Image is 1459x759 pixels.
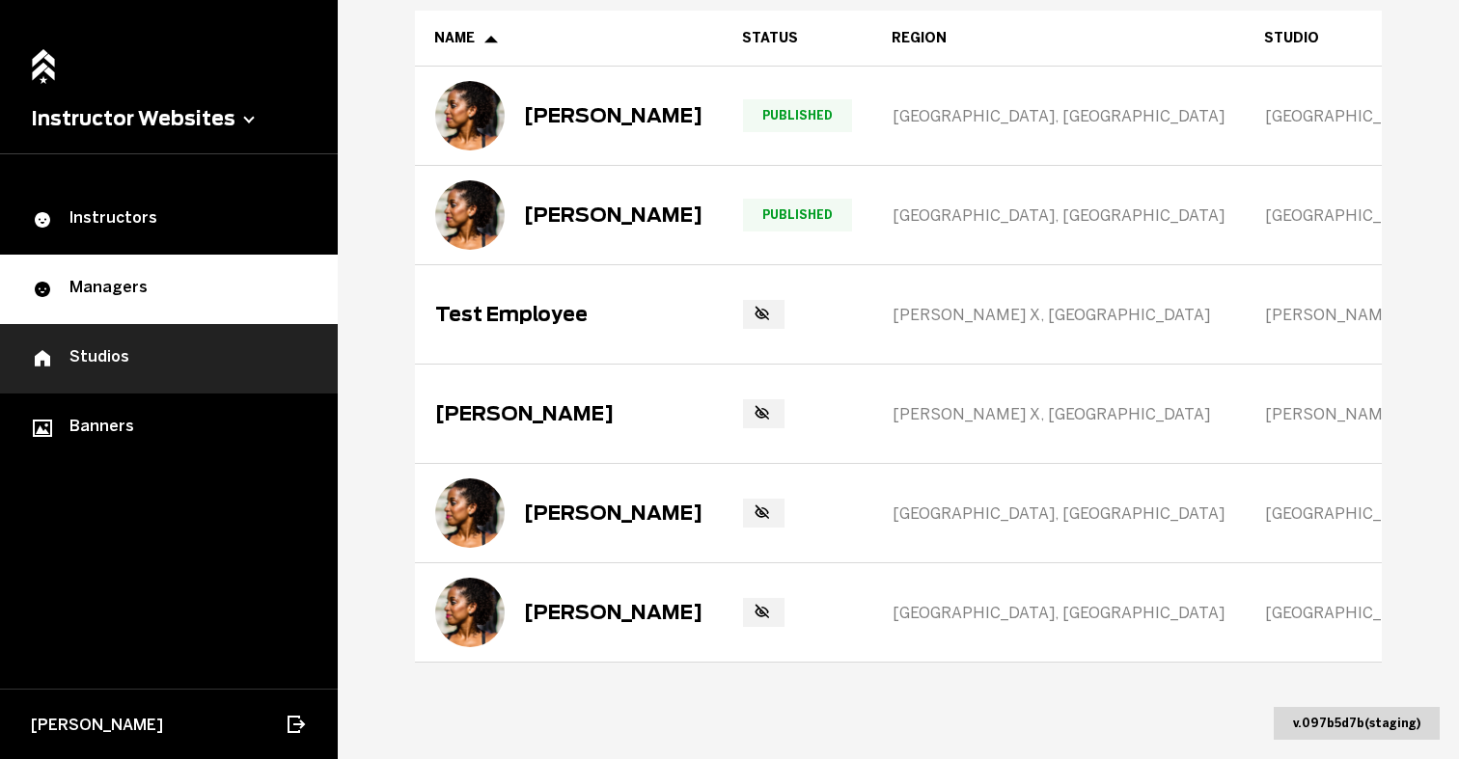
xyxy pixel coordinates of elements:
[415,11,723,67] th: Toggle SortBy
[1274,707,1440,740] div: v. 097b5d7b ( staging )
[893,604,1225,622] span: [GEOGRAPHIC_DATA], [GEOGRAPHIC_DATA]
[893,206,1225,225] span: [GEOGRAPHIC_DATA], [GEOGRAPHIC_DATA]
[893,504,1225,523] span: [GEOGRAPHIC_DATA], [GEOGRAPHIC_DATA]
[435,81,505,150] img: Hal Apenyo
[435,578,505,647] img: Crystal Waters
[435,478,505,548] img: Russell Sprout
[743,99,852,132] span: Published
[723,11,872,67] th: Toggle SortBy
[31,417,307,440] div: Banners
[893,107,1225,125] span: [GEOGRAPHIC_DATA], [GEOGRAPHIC_DATA]
[31,716,163,734] span: [PERSON_NAME]
[524,601,702,624] div: [PERSON_NAME]
[524,203,702,227] div: [PERSON_NAME]
[1265,604,1427,622] span: [GEOGRAPHIC_DATA]
[26,39,61,80] a: Home
[524,104,702,127] div: [PERSON_NAME]
[435,402,614,425] div: [PERSON_NAME]
[434,30,703,46] div: Name
[743,199,852,231] span: Published
[31,347,307,370] div: Studios
[31,107,307,130] button: Instructor Websites
[872,11,1245,67] th: Region
[1265,206,1427,225] span: [GEOGRAPHIC_DATA]
[31,208,307,231] div: Instructors
[1265,306,1413,324] span: [PERSON_NAME] X
[435,180,505,250] img: Horace Cope
[893,405,1210,423] span: [PERSON_NAME] X, [GEOGRAPHIC_DATA]
[1265,405,1413,423] span: [PERSON_NAME] X
[893,306,1210,324] span: [PERSON_NAME] X, [GEOGRAPHIC_DATA]
[274,703,317,745] button: Log out
[31,278,307,301] div: Managers
[524,501,702,525] div: [PERSON_NAME]
[435,303,588,326] div: Test Employee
